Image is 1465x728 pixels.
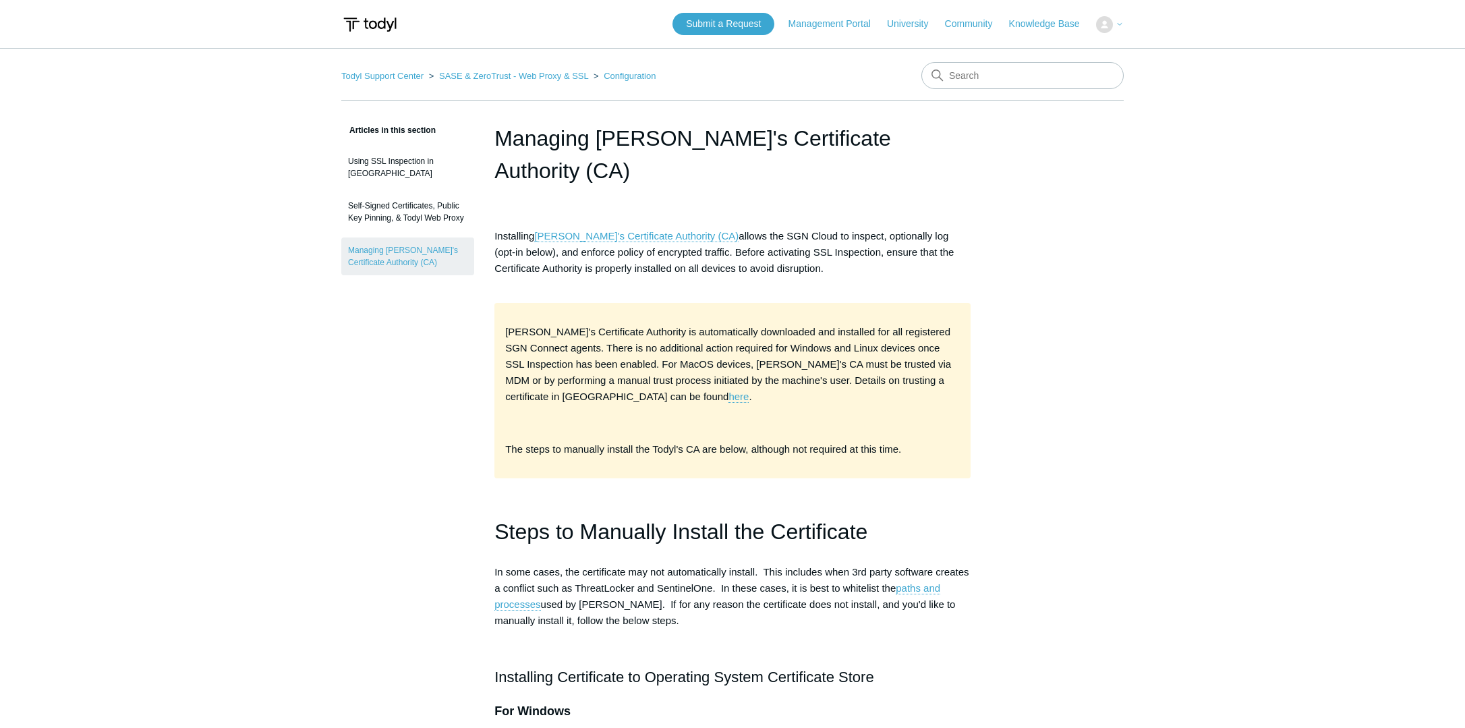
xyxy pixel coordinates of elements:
[494,230,954,274] span: Installing allows the SGN Cloud to inspect, optionally log (opt-in below), and enforce policy of ...
[728,391,749,403] a: here
[505,324,960,405] p: [PERSON_NAME]'s Certificate Authority is automatically downloaded and installed for all registere...
[494,122,971,187] h1: Managing Todyl's Certificate Authority (CA)
[1009,17,1093,31] a: Knowledge Base
[341,193,474,231] a: Self-Signed Certificates, Public Key Pinning, & Todyl Web Proxy
[341,71,426,81] li: Todyl Support Center
[591,71,656,81] li: Configuration
[505,441,960,457] p: The steps to manually install the Todyl's CA are below, although not required at this time.
[534,230,739,242] a: [PERSON_NAME]'s Certificate Authority (CA)
[341,148,474,186] a: Using SSL Inspection in [GEOGRAPHIC_DATA]
[604,71,656,81] a: Configuration
[921,62,1124,89] input: Search
[672,13,774,35] a: Submit a Request
[494,665,971,689] h2: Installing Certificate to Operating System Certificate Store
[341,237,474,275] a: Managing [PERSON_NAME]'s Certificate Authority (CA)
[494,704,571,718] span: For Windows
[341,12,399,37] img: Todyl Support Center Help Center home page
[494,515,971,549] h1: Steps to Manually Install the Certificate
[945,17,1006,31] a: Community
[788,17,884,31] a: Management Portal
[426,71,591,81] li: SASE & ZeroTrust - Web Proxy & SSL
[439,71,588,81] a: SASE & ZeroTrust - Web Proxy & SSL
[341,125,436,135] span: Articles in this section
[494,564,971,629] p: In some cases, the certificate may not automatically install. This includes when 3rd party softwa...
[341,71,424,81] a: Todyl Support Center
[887,17,942,31] a: University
